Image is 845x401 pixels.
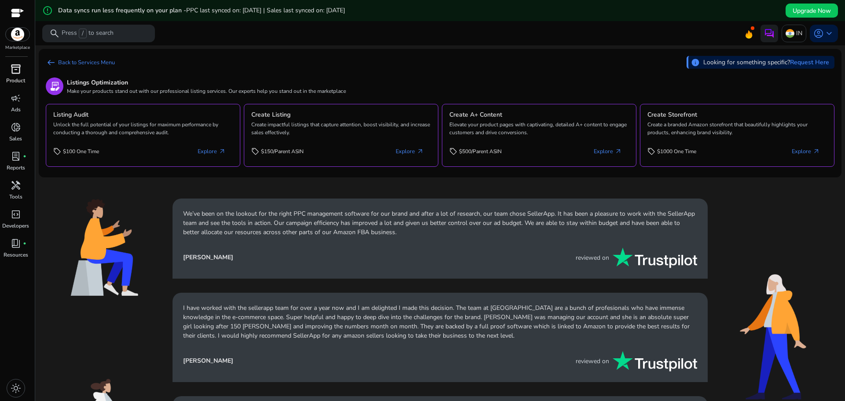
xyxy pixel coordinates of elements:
[11,106,21,114] p: Ads
[6,28,29,41] img: amazon.svg
[389,143,431,159] a: Explore
[615,148,622,155] span: arrow_outward
[11,93,21,103] span: campaign
[46,57,115,68] a: arrow_left_altBack to Services Menu
[6,77,25,85] p: Product
[251,147,259,155] span: sell
[657,147,696,155] p: $1000 One Time
[449,147,457,155] span: sell
[4,251,28,259] p: Resources
[49,81,60,92] span: contract_edit
[11,209,21,220] span: code_blocks
[691,58,700,67] span: info
[67,87,346,95] p: Make your products stand out with our professional listing services. Our experts help you stand o...
[183,254,233,261] h5: [PERSON_NAME]
[785,143,827,159] a: Explore
[46,57,56,68] span: arrow_left_alt
[53,119,233,136] p: Unlock the full potential of your listings for maximum performance by conducting a thorough and c...
[417,148,424,155] span: arrow_outward
[11,238,21,249] span: book_4
[459,147,502,155] p: $500/Parent ASIN
[449,111,629,119] h5: Create A+ Content
[62,29,114,38] p: Press to search
[183,303,697,340] p: I have worked with the sellerapp team for over a year now and I am delighted I made this decision...
[251,111,431,119] h5: Create Listing
[11,180,21,191] span: handyman
[793,6,831,15] span: Upgrade Now
[703,58,790,67] p: Looking for something specific?
[7,164,25,172] p: Reports
[824,28,834,39] span: keyboard_arrow_down
[9,193,22,201] p: Tools
[58,7,345,15] h5: Data syncs run less frequently on your plan -
[796,26,802,41] p: IN
[219,148,226,155] span: arrow_outward
[49,28,60,39] span: search
[191,143,233,159] a: Explore
[186,6,345,15] span: PPC last synced on: [DATE] | Sales last synced on: [DATE]
[11,383,21,394] span: light_mode
[613,351,697,372] img: Trustpilot Logo
[183,357,233,365] h5: [PERSON_NAME]
[613,247,697,268] img: Trustpilot Logo
[576,357,609,366] p: reviewed on
[647,119,827,136] p: Create a branded Amazon storefront that beautifully highlights your products, enhancing brand vis...
[786,29,794,38] img: in.svg
[67,78,346,87] p: Listings Optimization
[11,64,21,74] span: inventory_2
[11,122,21,132] span: donut_small
[53,147,61,155] span: sell
[183,209,697,237] p: We’ve been on the lookout for the right PPC management software for our brand and after a lot of ...
[2,222,29,230] p: Developers
[23,155,26,158] span: fiber_manual_record
[5,44,30,51] p: Marketplace
[786,4,838,18] button: Upgrade Now
[79,29,87,38] span: /
[647,111,827,119] h5: Create Storefront
[11,151,21,162] span: lab_profile
[576,253,609,262] p: reviewed on
[587,143,629,159] a: Explore
[23,242,26,245] span: fiber_manual_record
[261,147,304,155] p: $150/Parent ASIN
[251,119,431,136] p: Create impactful listings that capture attention, boost visibility, and increase sales effectively.
[63,147,99,155] p: $100 One Time
[813,148,820,155] span: arrow_outward
[647,147,655,155] span: sell
[813,28,824,39] span: account_circle
[9,135,22,143] p: Sales
[53,111,233,119] h5: Listing Audit
[42,5,53,16] mat-icon: error_outline
[790,58,829,67] a: Request Here
[449,119,629,136] p: Elevate your product pages with captivating, detailed A+ content to engage customers and drive co...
